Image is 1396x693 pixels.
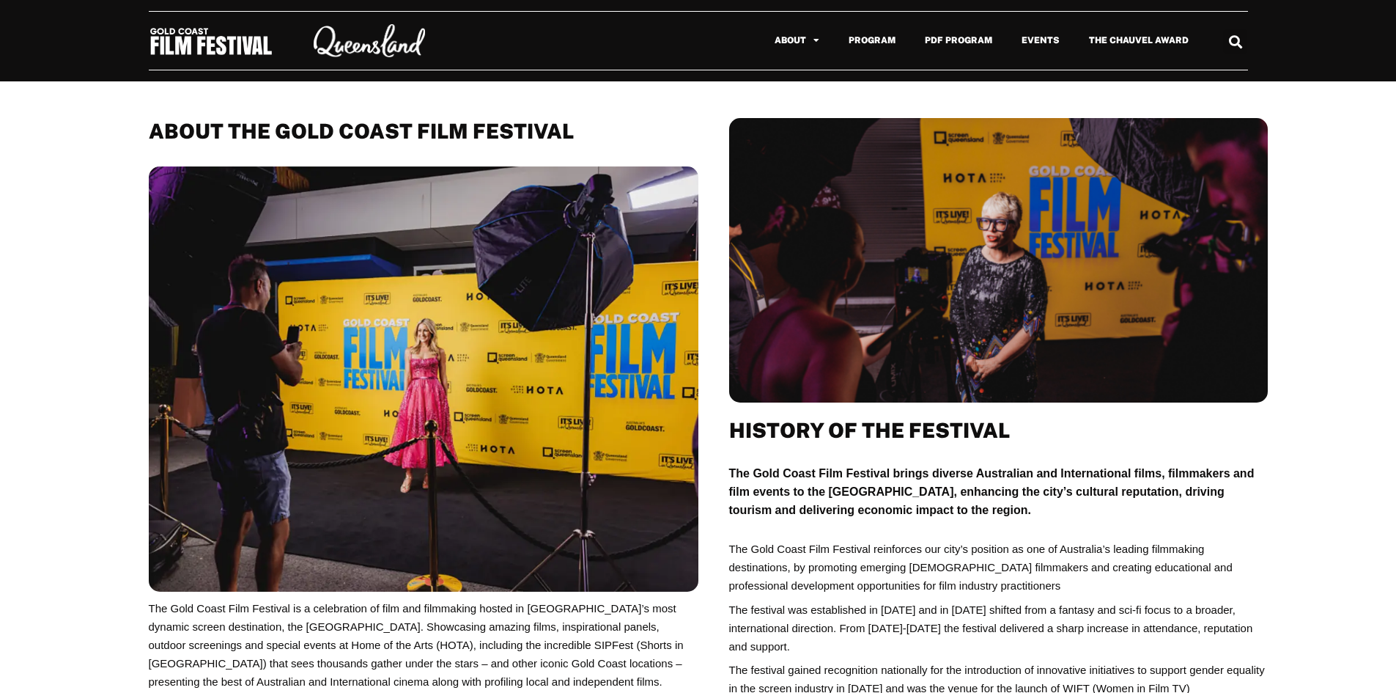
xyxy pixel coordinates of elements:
[149,599,698,691] p: The Gold Coast Film Festival is a celebration of film and filmmaking hosted in [GEOGRAPHIC_DATA]’...
[834,23,910,57] a: Program
[729,540,1268,595] p: The Gold Coast Film Festival reinforces our city’s position as one of Australia’s leading filmmak...
[1074,23,1203,57] a: The Chauvel Award
[910,23,1007,57] a: PDF Program
[1007,23,1074,57] a: Events
[729,464,1268,519] p: The Gold Coast Film Festival brings diverse Australian and International films, filmmakers and fi...
[1223,29,1247,54] div: Search
[149,118,698,144] h2: About THE GOLD COAST FILM FESTIVAL​
[459,23,1203,57] nav: Menu
[729,601,1268,656] p: The festival was established in [DATE] and in [DATE] shifted from a fantasy and sci-fi focus to a...
[760,23,834,57] a: About
[729,417,1268,444] h2: History of the Festival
